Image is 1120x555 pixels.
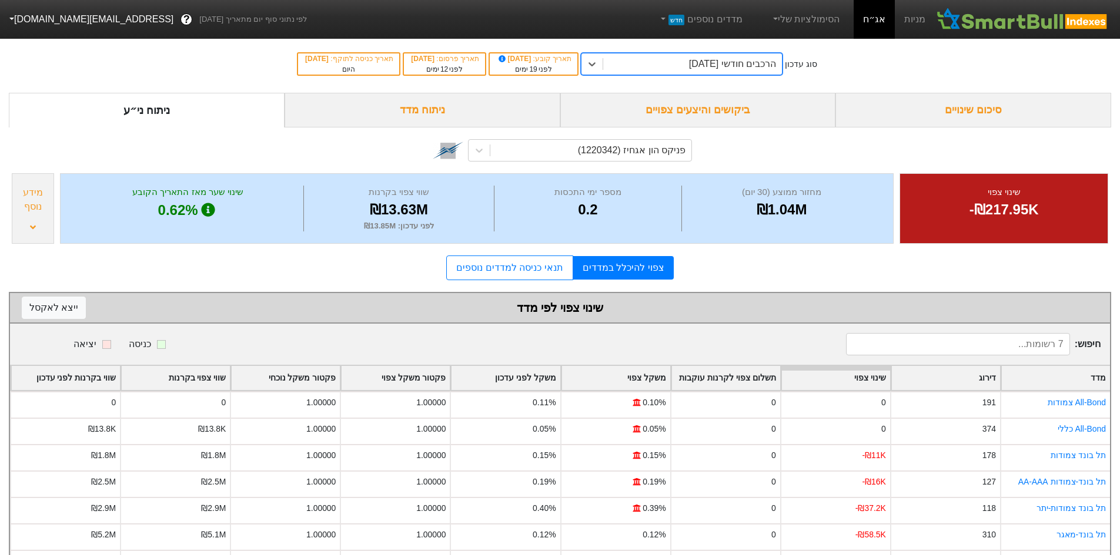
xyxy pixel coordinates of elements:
div: 0.12% [643,529,666,541]
div: ₪5.2M [91,529,116,541]
span: חיפוש : [846,333,1101,355]
div: ₪2.9M [201,502,226,514]
div: 1.00000 [306,449,336,462]
div: סוג עדכון [785,58,817,70]
div: הרכבים חודשי [DATE] [689,57,776,71]
span: 19 [529,65,537,73]
div: 0.15% [643,449,666,462]
div: ביקושים והיצעים צפויים [560,93,836,127]
div: 0 [881,423,886,435]
div: 1.00000 [416,476,446,488]
div: 1.00000 [306,423,336,435]
div: 374 [982,423,996,435]
span: [DATE] [411,55,436,63]
div: 0.05% [643,423,666,435]
div: לפני ימים [496,64,571,75]
div: תאריך כניסה לתוקף : [304,53,393,64]
div: 0.11% [533,396,556,409]
div: 0.2 [497,199,678,220]
div: -₪16K [862,476,885,488]
div: 1.00000 [416,423,446,435]
img: tase link [433,135,463,166]
span: לפי נתוני סוף יום מתאריך [DATE] [199,14,307,25]
div: 191 [982,396,996,409]
div: 127 [982,476,996,488]
a: מדדים נוספיםחדש [654,8,747,31]
div: 0.19% [533,476,556,488]
a: All-Bond צמודות [1048,398,1106,407]
div: 0 [771,529,776,541]
div: ₪2.5M [91,476,116,488]
div: 0.39% [643,502,666,514]
div: ניתוח מדד [285,93,560,127]
div: ניתוח ני״ע [9,93,285,127]
a: הסימולציות שלי [766,8,845,31]
a: All-Bond כללי [1058,424,1106,433]
div: 0 [771,476,776,488]
span: היום [342,65,355,73]
div: -₪58.5K [855,529,886,541]
a: צפוי להיכלל במדדים [573,256,674,280]
a: תל בונד צמודות [1051,450,1106,460]
div: Toggle SortBy [671,366,780,390]
div: Toggle SortBy [891,366,1000,390]
div: שינוי צפוי [915,186,1093,199]
div: פניקס הון אגחיז (1220342) [578,143,686,157]
div: כניסה [129,337,151,351]
div: 178 [982,449,996,462]
div: ₪13.63M [307,199,491,220]
div: שינוי צפוי לפי מדד [22,299,1098,317]
div: יציאה [73,337,96,351]
div: מחזור ממוצע (30 יום) [685,186,879,199]
div: 118 [982,502,996,514]
div: שינוי שער מאז התאריך הקובע [75,186,300,199]
a: תנאי כניסה למדדים נוספים [446,255,573,280]
div: ₪13.8K [198,423,226,435]
div: 1.00000 [416,396,446,409]
div: 0.40% [533,502,556,514]
div: לפני ימים [410,64,479,75]
div: תאריך פרסום : [410,53,479,64]
div: ₪2.5M [201,476,226,488]
div: 1.00000 [416,449,446,462]
img: SmartBull [935,8,1111,31]
input: 7 רשומות... [846,333,1070,355]
div: תאריך קובע : [496,53,571,64]
div: לפני עדכון : ₪13.85M [307,220,491,232]
div: 1.00000 [306,476,336,488]
div: סיכום שינויים [835,93,1111,127]
div: Toggle SortBy [231,366,340,390]
div: 1.00000 [306,396,336,409]
div: 0 [771,423,776,435]
div: Toggle SortBy [341,366,450,390]
div: 0.62% [75,199,300,221]
div: 0.05% [533,423,556,435]
div: -₪37.2K [855,502,886,514]
div: 310 [982,529,996,541]
div: 1.00000 [306,529,336,541]
div: 0 [111,396,116,409]
div: 1.00000 [416,502,446,514]
div: 0 [771,502,776,514]
div: 1.00000 [306,502,336,514]
span: [DATE] [497,55,533,63]
div: 1.00000 [416,529,446,541]
div: מספר ימי התכסות [497,186,678,199]
span: ? [183,12,190,28]
div: Toggle SortBy [121,366,230,390]
div: Toggle SortBy [561,366,670,390]
div: ₪13.8K [88,423,116,435]
div: Toggle SortBy [11,366,120,390]
div: ₪1.8M [91,449,116,462]
span: 12 [440,65,448,73]
div: מידע נוסף [15,186,51,214]
a: תל בונד-מאגר [1057,530,1106,539]
div: 0.10% [643,396,666,409]
div: ₪1.04M [685,199,879,220]
div: -₪11K [862,449,885,462]
button: ייצא לאקסל [22,297,86,319]
div: ₪5.1M [201,529,226,541]
div: 0 [771,396,776,409]
div: 0 [771,449,776,462]
div: Toggle SortBy [451,366,560,390]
